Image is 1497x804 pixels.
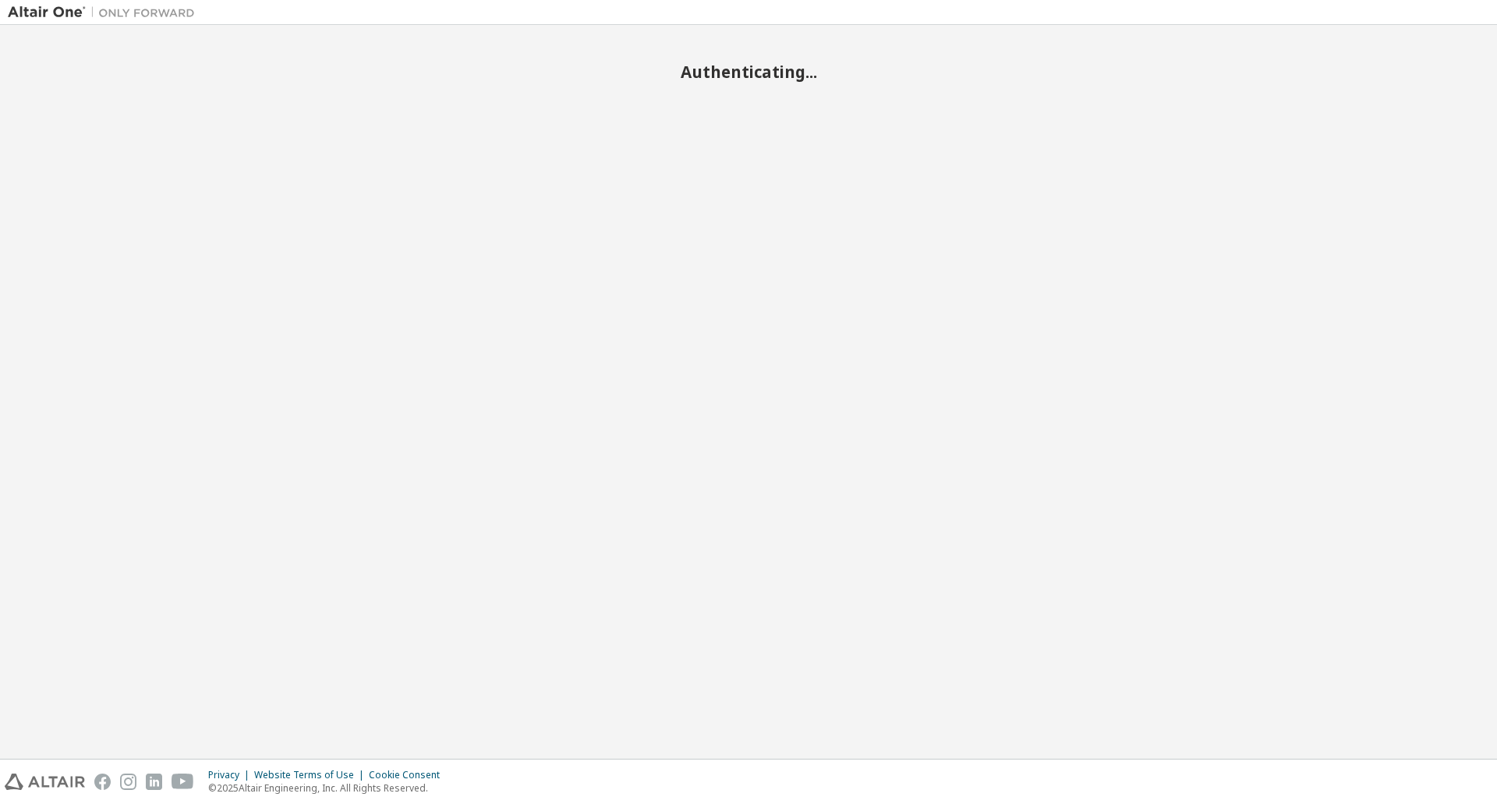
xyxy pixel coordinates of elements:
div: Privacy [208,769,254,781]
img: youtube.svg [172,774,194,790]
img: Altair One [8,5,203,20]
h2: Authenticating... [8,62,1489,82]
img: linkedin.svg [146,774,162,790]
p: © 2025 Altair Engineering, Inc. All Rights Reserved. [208,781,449,795]
img: altair_logo.svg [5,774,85,790]
img: facebook.svg [94,774,111,790]
img: instagram.svg [120,774,136,790]
div: Website Terms of Use [254,769,369,781]
div: Cookie Consent [369,769,449,781]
